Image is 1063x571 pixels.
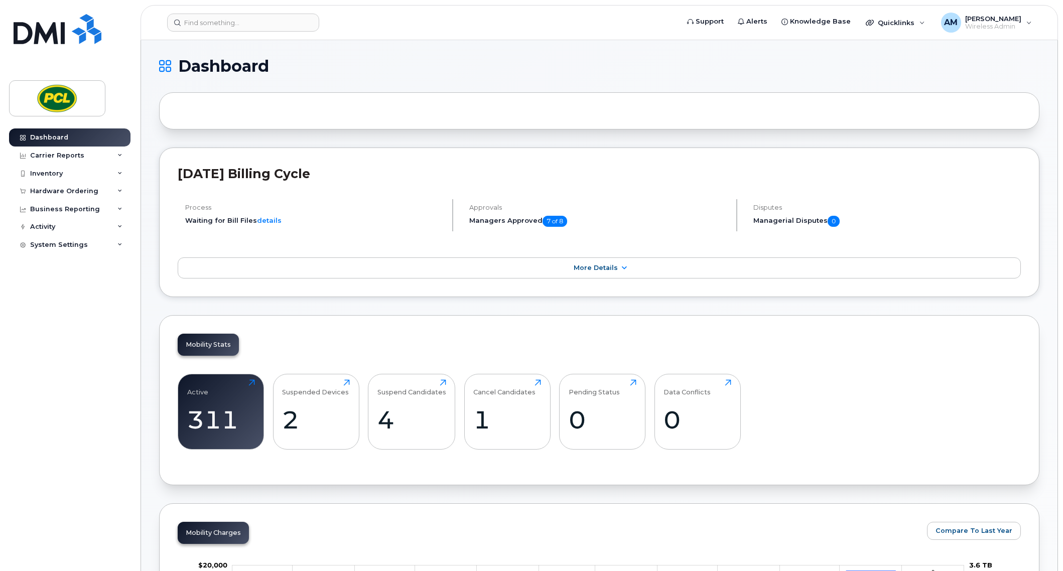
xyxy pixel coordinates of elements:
div: 4 [377,405,446,435]
div: Suspended Devices [282,379,349,396]
span: 0 [828,216,840,227]
h2: [DATE] Billing Cycle [178,166,1021,181]
a: Suspended Devices2 [282,379,350,444]
li: Waiting for Bill Files [185,216,444,225]
h4: Process [185,204,444,211]
div: 0 [569,405,636,435]
span: Dashboard [178,59,269,74]
div: Pending Status [569,379,620,396]
div: 0 [663,405,731,435]
a: Active311 [187,379,255,444]
span: 7 of 8 [543,216,567,227]
div: Cancel Candidates [473,379,536,396]
tspan: $20,000 [198,561,227,569]
a: Data Conflicts0 [663,379,731,444]
h5: Managers Approved [469,216,728,227]
h4: Approvals [469,204,728,211]
div: 311 [187,405,255,435]
a: details [257,216,282,224]
h4: Disputes [753,204,1021,211]
button: Compare To Last Year [927,522,1021,540]
div: 1 [473,405,541,435]
div: Suspend Candidates [377,379,446,396]
span: More Details [574,264,618,271]
a: Pending Status0 [569,379,636,444]
g: $0 [198,561,227,569]
tspan: 3.6 TB [969,561,992,569]
a: Suspend Candidates4 [377,379,446,444]
h5: Managerial Disputes [753,216,1021,227]
div: Active [187,379,208,396]
a: Cancel Candidates1 [473,379,541,444]
div: 2 [282,405,350,435]
div: Data Conflicts [663,379,711,396]
span: Compare To Last Year [936,526,1012,535]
